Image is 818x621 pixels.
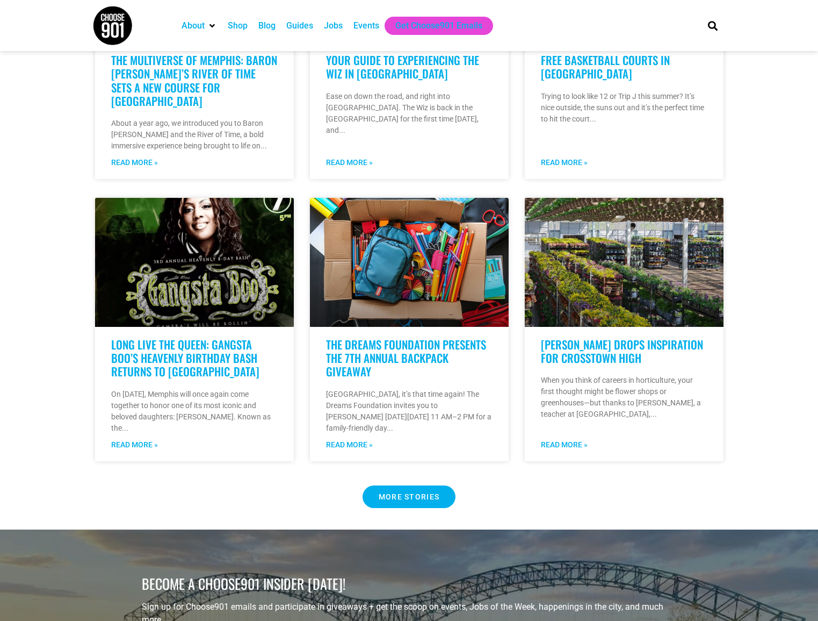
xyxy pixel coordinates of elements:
a: Rows of colorful flowering plants and hanging baskets fill the well-lit greenhouse garden center,... [525,198,723,327]
nav: Main nav [176,17,690,35]
p: Ease on down the road, and right into [GEOGRAPHIC_DATA]. The Wiz is back in the [GEOGRAPHIC_DATA]... [326,91,493,136]
a: Free Basketball Courts in [GEOGRAPHIC_DATA] [541,52,670,82]
p: About a year ago, we introduced you to Baron [PERSON_NAME] and the River of Time, a bold immersiv... [111,118,278,152]
a: Get Choose901 Emails [395,19,482,32]
p: On [DATE], Memphis will once again come together to honor one of its most iconic and beloved daug... [111,389,278,434]
a: [PERSON_NAME] Drops Inspiration for Crosstown High [541,336,703,366]
div: Search [704,17,721,34]
a: Long Live the Queen: Gangsta Boo’s Heavenly Birthday Bash Returns to [GEOGRAPHIC_DATA] [111,336,259,380]
a: Read more about Free Basketball Courts in Memphis [541,157,588,168]
a: Blog [258,19,276,32]
span: MORE STORIES [379,493,440,501]
a: The Multiverse of Memphis: Baron [PERSON_NAME]’s River of Time Sets a New Course for [GEOGRAPHIC_... [111,52,277,109]
a: Jobs [324,19,343,32]
p: Trying to look like 12 or Trip J this summer? It’s nice outside, the suns out and it’s the perfec... [541,91,707,125]
a: Your Guide to Experiencing The Wiz in [GEOGRAPHIC_DATA] [326,52,479,82]
a: MORE STORIES [363,486,456,508]
a: Read more about The Multiverse of Memphis: Baron Von Opperbean’s River of Time Sets a New Course ... [111,157,158,168]
a: Guides [286,19,313,32]
a: Shop [228,19,248,32]
a: Read more about The Dreams Foundation Presents The 7th Annual Backpack Giveaway [326,439,373,451]
div: About [176,17,222,35]
a: Read more about Your Guide to Experiencing The Wiz in Memphis [326,157,373,168]
a: The Dreams Foundation Presents The 7th Annual Backpack Giveaway [326,336,486,380]
h3: BECOME A CHOOSE901 INSIDER [DATE]! [142,575,676,592]
a: About [182,19,205,32]
a: Read more about Long Live the Queen: Gangsta Boo’s Heavenly Birthday Bash Returns to Memphis [111,439,158,451]
a: Events [353,19,379,32]
p: When you think of careers in horticulture, your first thought might be flower shops or greenhouse... [541,375,707,420]
p: [GEOGRAPHIC_DATA], it’s that time again! The Dreams Foundation invites you to [PERSON_NAME] [DATE... [326,389,493,434]
a: Flyer for the 3rd Annual Heavenly B-Day Bash honoring gangsta boo, featuring her photo, full even... [95,198,294,327]
a: Read more about Derrick Rose Drops Inspiration for Crosstown High [541,439,588,451]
